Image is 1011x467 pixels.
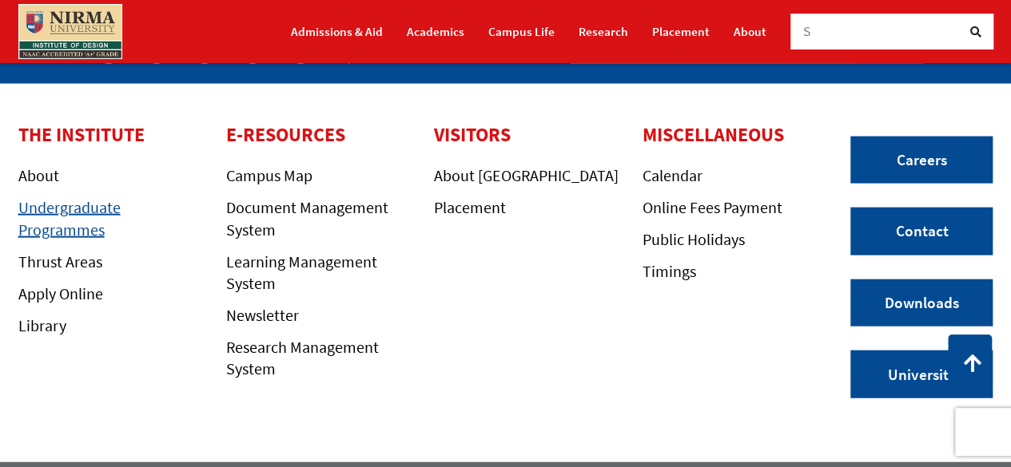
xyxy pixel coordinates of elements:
a: Document Management System [226,197,388,239]
a: Timings [643,261,696,281]
a: Newsletter [226,305,299,325]
img: main_logo [18,4,122,59]
a: Placement [434,197,506,217]
a: University [850,350,993,398]
a: Learning Management System [226,251,377,293]
a: About [GEOGRAPHIC_DATA] [434,165,618,185]
a: Downloads [850,279,993,327]
a: Online Fees Payment [643,197,782,217]
a: Calendar [643,165,703,185]
a: About [734,18,766,46]
a: Careers [850,137,993,184]
a: Research [579,18,628,46]
a: Undergraduate Programmes [18,197,121,239]
a: Public Holidays [643,229,745,249]
a: Library [18,315,66,335]
a: Campus Map [226,165,312,185]
a: About [18,165,59,185]
a: Placement [652,18,710,46]
a: Admissions & Aid [291,18,383,46]
a: Apply Online [18,283,103,303]
a: Thrust Areas [18,251,102,271]
a: Contact [850,208,993,255]
a: Research Management System [226,337,379,378]
span: S [803,22,811,40]
a: Academics [407,18,464,46]
a: Campus Life [488,18,555,46]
